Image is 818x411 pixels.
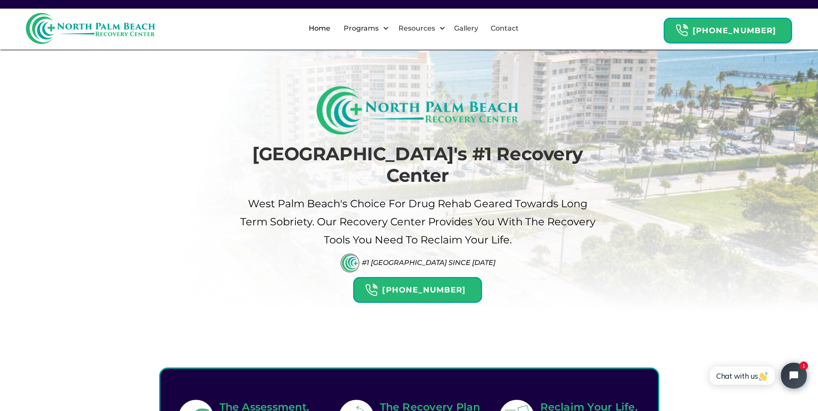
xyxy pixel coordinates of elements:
[317,86,519,134] img: North Palm Beach Recovery Logo (Rectangle)
[353,273,482,303] a: Header Calendar Icons[PHONE_NUMBER]
[239,143,597,187] h1: [GEOGRAPHIC_DATA]'s #1 Recovery Center
[486,15,524,42] a: Contact
[664,13,792,44] a: Header Calendar Icons[PHONE_NUMBER]
[304,15,335,42] a: Home
[382,285,466,295] strong: [PHONE_NUMBER]
[342,23,381,34] div: Programs
[693,26,776,35] strong: [PHONE_NUMBER]
[449,15,483,42] a: Gallery
[700,355,814,396] iframe: Tidio Chat
[365,283,378,297] img: Header Calendar Icons
[396,23,437,34] div: Resources
[675,24,688,37] img: Header Calendar Icons
[362,258,495,267] div: #1 [GEOGRAPHIC_DATA] Since [DATE]
[239,195,597,249] p: West palm beach's Choice For drug Rehab Geared Towards Long term sobriety. Our Recovery Center pr...
[336,15,391,42] div: Programs
[391,15,448,42] div: Resources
